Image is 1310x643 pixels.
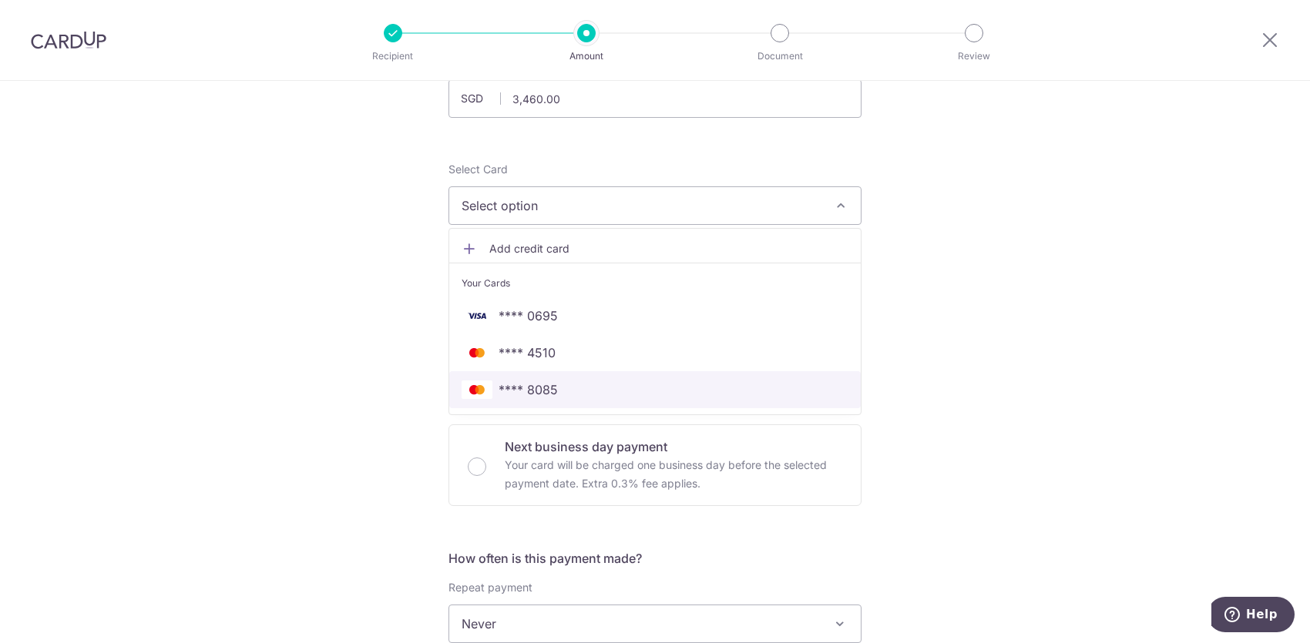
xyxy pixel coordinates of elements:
span: SGD [461,91,501,106]
span: Never [448,604,862,643]
p: Recipient [336,49,450,64]
img: VISA [462,306,492,325]
span: Never [449,605,861,642]
p: Next business day payment [505,437,842,456]
input: 0.00 [448,79,862,118]
h5: How often is this payment made? [448,549,862,568]
p: Your card will be charged one business day before the selected payment date. Extra 0.3% fee applies. [505,456,842,493]
ul: Select option [448,228,862,415]
span: Select option [462,196,821,215]
a: Add credit card [449,235,861,263]
img: MASTERCARD [462,380,492,399]
label: Repeat payment [448,580,532,595]
span: translation missing: en.payables.payment_networks.credit_card.summary.labels.select_card [448,162,508,176]
p: Review [917,49,1031,64]
img: CardUp [31,31,106,49]
span: Add credit card [489,241,848,256]
p: Document [723,49,837,64]
button: Select option [448,186,862,225]
img: MASTERCARD [462,343,492,362]
iframe: Opens a widget where you can find more information [1211,597,1295,635]
p: Amount [529,49,643,64]
span: Your Cards [462,276,510,291]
